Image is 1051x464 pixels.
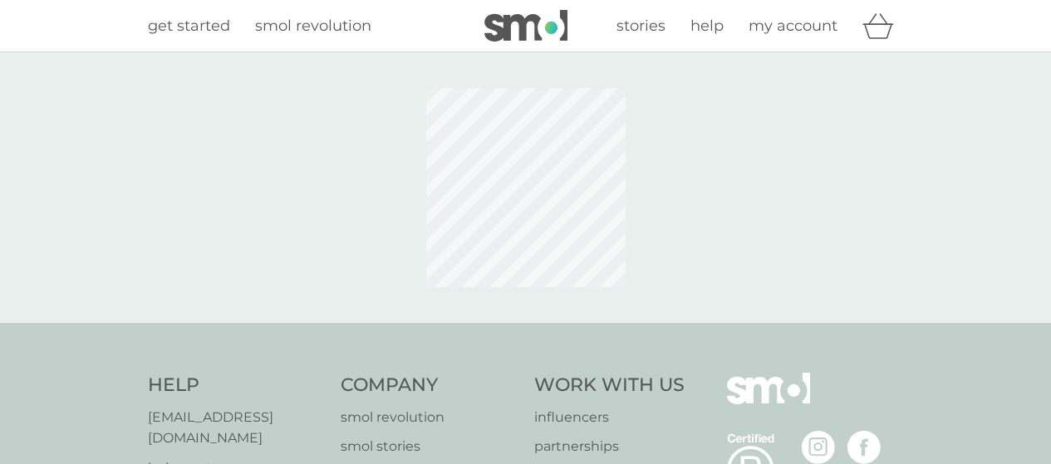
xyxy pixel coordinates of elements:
img: smol [484,10,567,42]
a: stories [616,14,665,38]
a: get started [148,14,230,38]
a: partnerships [534,436,685,457]
h4: Work With Us [534,373,685,398]
a: my account [749,14,837,38]
img: visit the smol Facebook page [847,431,881,464]
a: smol revolution [341,407,518,428]
img: smol [727,373,810,429]
img: visit the smol Instagram page [802,431,835,464]
a: influencers [534,407,685,428]
a: smol revolution [255,14,371,38]
span: smol revolution [255,17,371,35]
h4: Company [341,373,518,398]
div: basket [862,9,904,42]
span: my account [749,17,837,35]
a: smol stories [341,436,518,457]
span: stories [616,17,665,35]
span: help [690,17,724,35]
a: [EMAIL_ADDRESS][DOMAIN_NAME] [148,407,325,449]
h4: Help [148,373,325,398]
a: help [690,14,724,38]
span: get started [148,17,230,35]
